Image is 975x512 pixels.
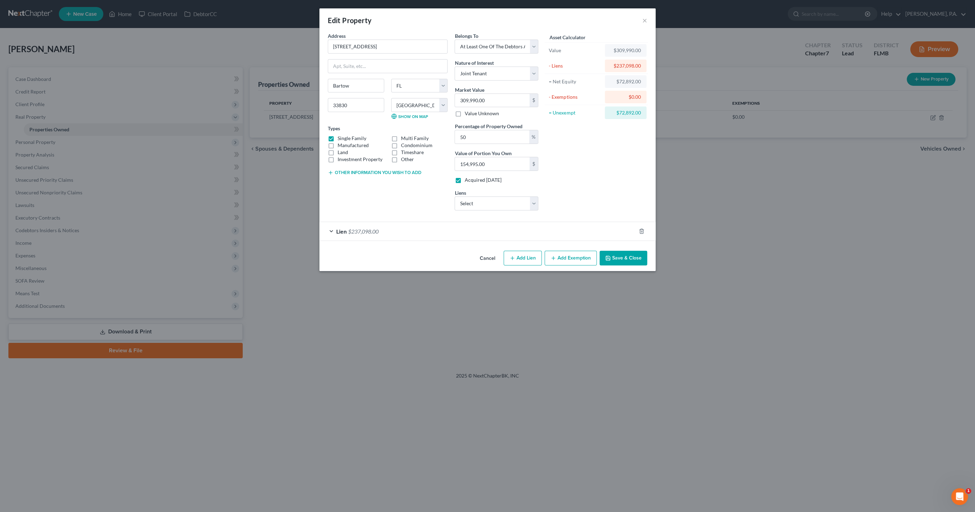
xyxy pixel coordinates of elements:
label: Timeshare [401,149,424,156]
input: 0.00 [455,130,529,144]
input: 0.00 [455,94,530,107]
label: Market Value [455,86,484,94]
label: Multi Family [401,135,429,142]
button: Other information you wish to add [328,170,421,175]
label: Acquired [DATE] [464,177,501,184]
label: Percentage of Property Owned [455,123,522,130]
div: $237,098.00 [610,62,641,69]
span: Belongs To [455,33,478,39]
label: Types [328,125,340,132]
div: $72,892.00 [610,109,641,116]
iframe: Intercom live chat [951,488,968,505]
input: Enter zip... [328,98,384,112]
div: $ [530,94,538,107]
label: Liens [455,189,466,196]
label: Land [338,149,348,156]
div: % [529,130,538,144]
span: Address [328,33,346,39]
div: = Unexempt [549,109,602,116]
div: $0.00 [610,94,641,101]
button: Add Lien [504,251,542,265]
div: $72,892.00 [610,78,641,85]
input: Apt, Suite, etc... [328,60,447,73]
div: $309,990.00 [610,47,641,54]
button: Add Exemption [545,251,597,265]
label: Asset Calculator [549,34,585,41]
label: Value Unknown [464,110,499,117]
div: - Liens [549,62,602,69]
a: Show on Map [391,113,428,119]
div: $ [530,157,538,171]
button: Cancel [474,251,501,265]
label: Value of Portion You Own [455,150,511,157]
label: Other [401,156,414,163]
label: Manufactured [338,142,369,149]
input: 0.00 [455,157,530,171]
div: Edit Property [328,15,372,25]
input: Enter city... [328,79,384,92]
button: × [642,16,647,25]
label: Nature of Interest [455,59,493,67]
label: Condominium [401,142,433,149]
span: Lien [336,228,347,235]
span: 1 [966,488,971,494]
div: Value [549,47,602,54]
label: Single Family [338,135,366,142]
div: = Net Equity [549,78,602,85]
label: Investment Property [338,156,382,163]
input: Enter address... [328,40,447,53]
span: $237,098.00 [348,228,379,235]
div: - Exemptions [549,94,602,101]
button: Save & Close [600,251,647,265]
